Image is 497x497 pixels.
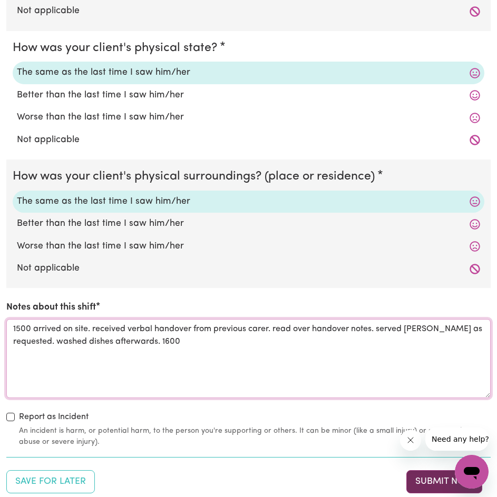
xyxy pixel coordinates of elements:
label: Better than the last time I saw him/her [17,217,480,231]
label: The same as the last time I saw him/her [17,66,480,79]
label: Worse than the last time I saw him/her [17,111,480,124]
legend: How was your client's physical state? [13,39,221,58]
span: Need any help? [6,7,64,16]
button: Save your job report [6,470,95,493]
label: Worse than the last time I saw him/her [17,240,480,253]
legend: How was your client's physical surroundings? (place or residence) [13,168,379,186]
label: Better than the last time I saw him/her [17,88,480,102]
iframe: Button to launch messaging window [455,455,489,489]
label: Not applicable [17,4,480,18]
iframe: Close message [400,430,421,451]
label: The same as the last time I saw him/her [17,195,480,208]
button: Submit your job report [406,470,482,493]
label: Not applicable [17,133,480,147]
small: An incident is harm, or potential harm, to the person you're supporting or others. It can be mino... [19,425,491,448]
label: Report as Incident [19,411,89,423]
label: Not applicable [17,262,480,275]
iframe: Message from company [425,428,489,451]
textarea: 1500 arrived on site. received verbal handover from previous carer. read over handover notes. ser... [6,319,491,398]
label: Notes about this shift [6,301,96,314]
